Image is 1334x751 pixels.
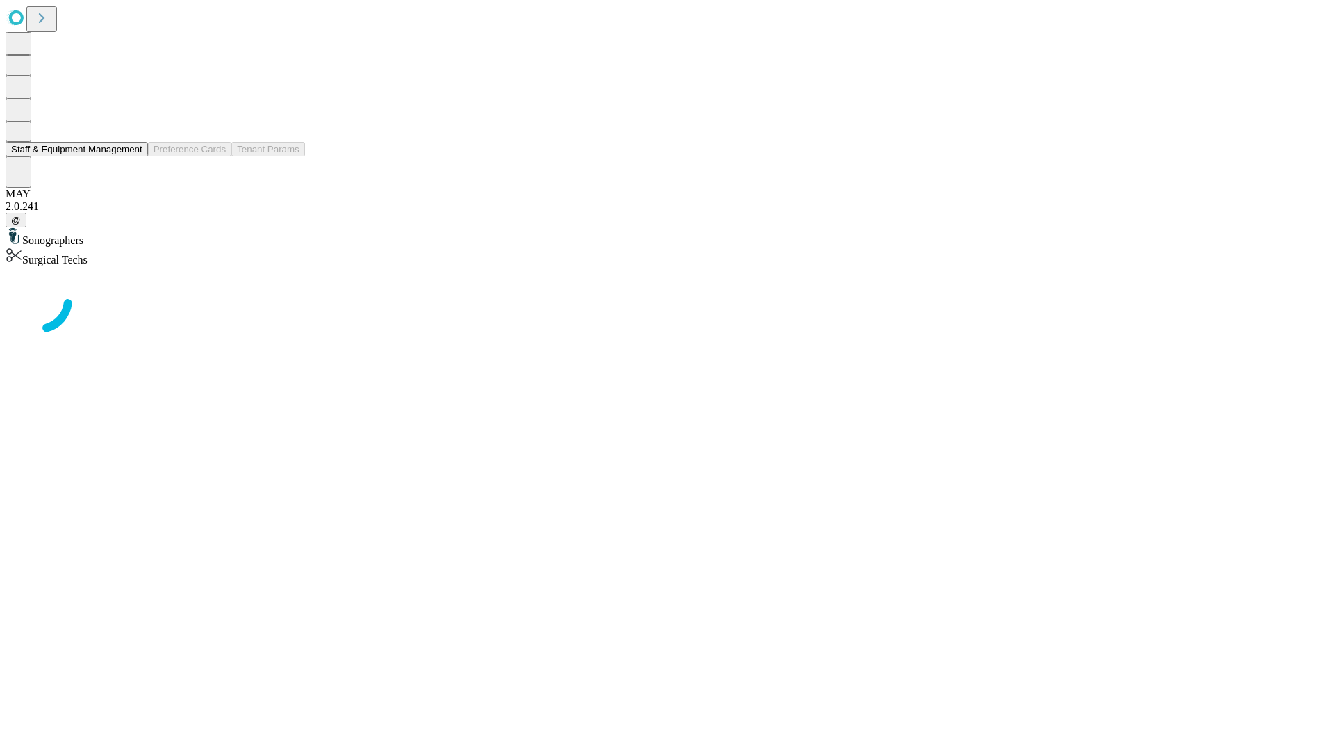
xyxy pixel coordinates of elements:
[148,142,231,156] button: Preference Cards
[6,227,1328,247] div: Sonographers
[6,213,26,227] button: @
[6,247,1328,266] div: Surgical Techs
[11,215,21,225] span: @
[6,188,1328,200] div: MAY
[231,142,305,156] button: Tenant Params
[6,142,148,156] button: Staff & Equipment Management
[6,200,1328,213] div: 2.0.241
